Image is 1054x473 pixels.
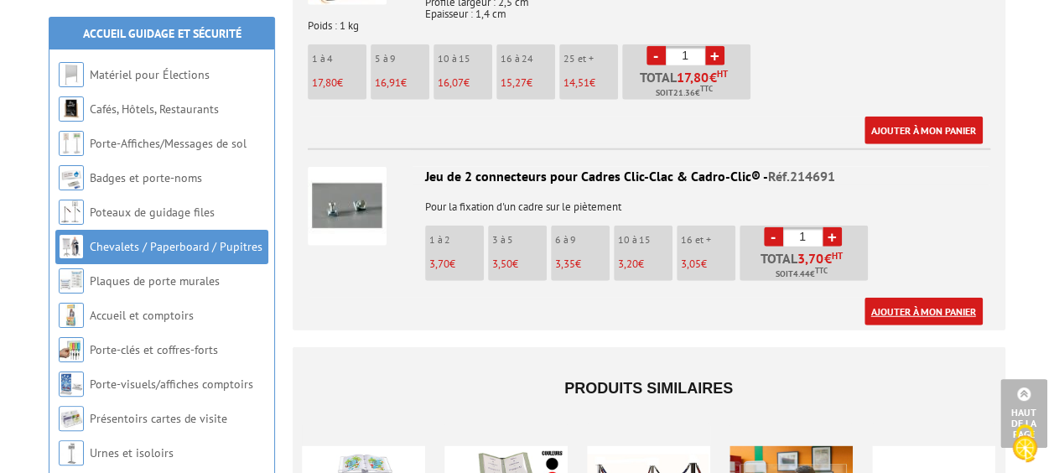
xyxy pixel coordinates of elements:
a: Accueil et comptoirs [90,308,194,323]
a: Badges et porte-noms [90,170,202,185]
p: € [375,77,429,89]
p: 1 à 2 [429,234,484,246]
p: Pour la fixation d'un cadre sur le piètement [308,190,990,213]
img: Matériel pour Élections [59,62,84,87]
a: Haut de la page [1000,379,1047,448]
img: Poteaux de guidage files [59,200,84,225]
p: 25 et + [563,53,618,65]
span: 17,80 [677,70,709,84]
p: € [555,258,610,270]
a: Cafés, Hôtels, Restaurants [90,101,219,117]
img: Chevalets / Paperboard / Pupitres [59,234,84,259]
p: € [618,258,672,270]
span: € [797,252,843,265]
p: € [501,77,555,89]
span: 3,20 [618,257,638,271]
span: 3,70 [797,252,824,265]
span: 16,07 [438,75,464,90]
span: Soit € [776,268,828,281]
p: 16 à 24 [501,53,555,65]
span: Soit € [656,86,713,100]
img: Porte-clés et coffres-forts [59,337,84,362]
a: - [764,227,783,247]
span: 21.36 [673,86,695,100]
span: 3,05 [681,257,701,271]
p: € [438,77,492,89]
sup: TTC [815,266,828,275]
sup: HT [832,250,843,262]
p: 6 à 9 [555,234,610,246]
img: Cafés, Hôtels, Restaurants [59,96,84,122]
p: 10 à 15 [618,234,672,246]
span: € [677,70,728,84]
p: 10 à 15 [438,53,492,65]
span: 16,91 [375,75,401,90]
a: Accueil Guidage et Sécurité [83,26,241,41]
img: Plaques de porte murales [59,268,84,294]
button: Cookies (fenêtre modale) [995,416,1054,473]
p: Total [744,252,868,281]
span: 3,70 [429,257,449,271]
span: 4.44 [793,268,810,281]
a: Poteaux de guidage files [90,205,215,220]
div: Jeu de 2 connecteurs pour Cadres Clic-Clac & Cadro-Clic® - [308,167,990,186]
p: € [492,258,547,270]
a: Ajouter à mon panier [864,298,983,325]
img: Urnes et isoloirs [59,440,84,465]
p: 1 à 4 [312,53,366,65]
a: Urnes et isoloirs [90,445,174,460]
p: Total [626,70,750,100]
span: Produits similaires [564,380,733,397]
a: Porte-clés et coffres-forts [90,342,218,357]
a: Matériel pour Élections [90,67,210,82]
p: € [312,77,366,89]
span: 14,51 [563,75,589,90]
a: Présentoirs cartes de visite [90,411,227,426]
img: Badges et porte-noms [59,165,84,190]
img: Porte-Affiches/Messages de sol [59,131,84,156]
span: 3,50 [492,257,512,271]
span: Réf.214691 [768,168,835,185]
a: Porte-Affiches/Messages de sol [90,136,247,151]
sup: TTC [700,84,713,93]
p: 5 à 9 [375,53,429,65]
a: - [646,46,666,65]
a: + [705,46,724,65]
img: Jeu de 2 connecteurs pour Cadres Clic-Clac & Cadro-Clic® [308,167,387,246]
a: Chevalets / Paperboard / Pupitres [90,239,262,254]
span: 3,35 [555,257,575,271]
img: Cookies (fenêtre modale) [1004,423,1046,465]
p: 16 et + [681,234,735,246]
a: + [823,227,842,247]
img: Accueil et comptoirs [59,303,84,328]
p: € [681,258,735,270]
span: 15,27 [501,75,527,90]
p: € [429,258,484,270]
span: 17,80 [312,75,337,90]
p: € [563,77,618,89]
a: Porte-visuels/affiches comptoirs [90,377,253,392]
p: 3 à 5 [492,234,547,246]
img: Porte-visuels/affiches comptoirs [59,372,84,397]
img: Présentoirs cartes de visite [59,406,84,431]
sup: HT [717,68,728,80]
a: Ajouter à mon panier [864,117,983,144]
a: Plaques de porte murales [90,273,220,288]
